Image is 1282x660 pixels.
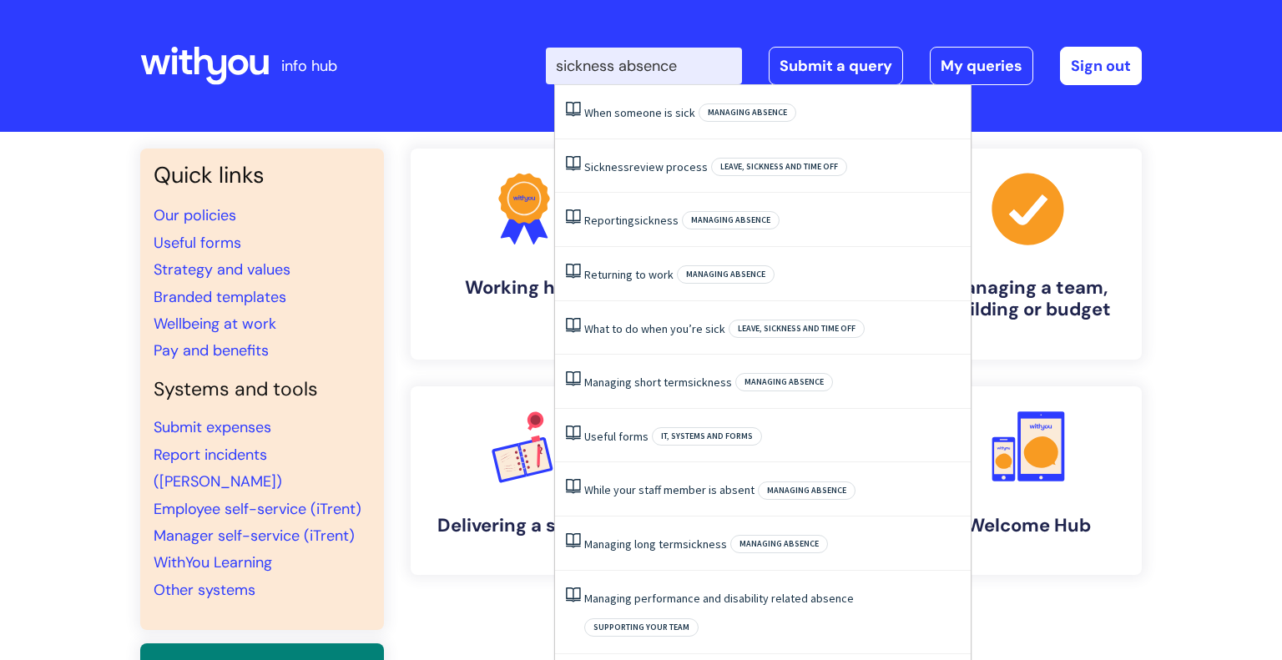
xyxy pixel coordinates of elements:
span: Managing absence [677,265,775,284]
a: Employee self-service (iTrent) [154,499,361,519]
input: Search [546,48,742,84]
h4: Working here [424,277,624,299]
h3: Quick links [154,162,371,189]
span: Supporting your team [584,618,699,637]
a: Sign out [1060,47,1142,85]
h2: Recently added or updated [411,628,1142,659]
a: Report incidents ([PERSON_NAME]) [154,445,282,491]
a: Returning to work [584,267,674,282]
div: | - [546,47,1142,85]
a: Managing a team, building or budget [915,149,1142,360]
span: sickness [688,375,732,390]
span: Managing absence [758,481,856,500]
a: Pay and benefits [154,340,269,360]
span: sickness [634,213,679,228]
a: Managing short termsickness [584,375,732,390]
a: When someone is sick [584,105,695,120]
a: What to do when you’re sick [584,321,725,336]
a: Other systems [154,580,255,600]
a: Sicknessreview process [584,159,708,174]
span: Managing absence [699,103,796,122]
span: IT, systems and forms [652,427,762,446]
span: Managing absence [735,373,833,391]
a: Submit expenses [154,417,271,437]
h4: Systems and tools [154,378,371,401]
a: Welcome Hub [915,386,1142,575]
a: Managing long termsickness [584,537,727,552]
a: Our policies [154,205,236,225]
h4: Managing a team, building or budget [928,277,1128,321]
a: WithYou Learning [154,552,272,572]
span: Leave, sickness and time off [729,320,865,338]
a: Wellbeing at work [154,314,276,334]
a: Strategy and values [154,259,290,280]
a: Managing performance and disability related absence [584,591,854,606]
span: sickness [683,537,727,552]
a: Useful forms [154,233,241,253]
h4: Welcome Hub [928,515,1128,537]
a: Manager self-service (iTrent) [154,526,355,546]
a: My queries [930,47,1033,85]
span: Managing absence [682,211,780,229]
h4: Delivering a service [424,515,624,537]
span: Managing absence [730,535,828,553]
span: Leave, sickness and time off [711,158,847,176]
a: Reportingsickness [584,213,679,228]
p: info hub [281,53,337,79]
a: Useful forms [584,429,649,444]
span: Sickness [584,159,629,174]
a: Submit a query [769,47,903,85]
a: Working here [411,149,638,360]
a: Branded templates [154,287,286,307]
a: While‌ ‌your‌ ‌staff‌ ‌member‌ ‌is‌ ‌absent‌ [584,482,755,497]
a: Delivering a service [411,386,638,575]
